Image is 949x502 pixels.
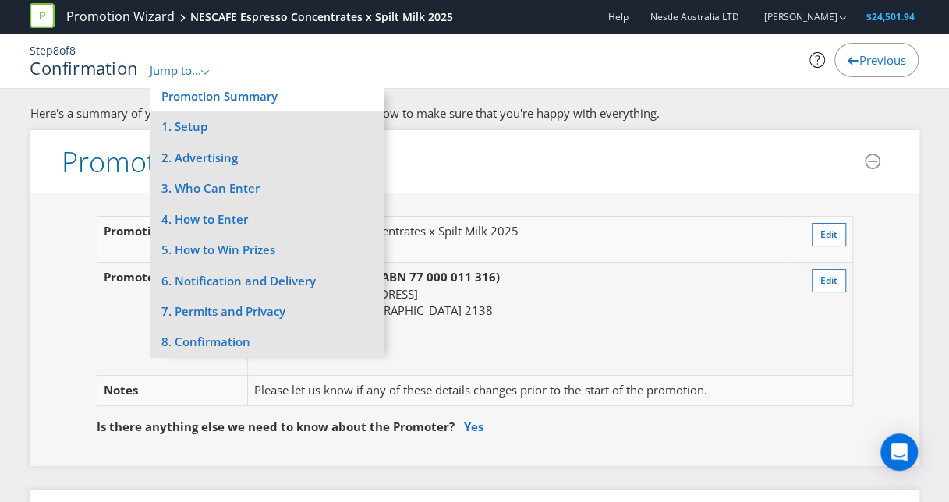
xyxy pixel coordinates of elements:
[150,235,384,265] a: 5. How to Win Prizes
[812,269,846,292] button: Edit
[150,204,384,235] a: 4. How to Enter
[66,8,175,26] a: Promotion Wizard
[150,266,384,296] a: 6. Notification and Delivery
[880,433,918,471] div: Open Intercom Messenger
[248,217,787,263] td: NESCAFE Espresso Concentrates x Spilt Milk 2025
[161,88,278,104] a: Promotion Summary
[190,9,453,25] div: NESCAFE Espresso Concentrates x Spilt Milk 2025
[150,327,384,357] a: 8. Confirmation
[812,223,846,246] button: Edit
[69,43,76,58] span: 8
[248,376,787,405] td: Please let us know if any of these details changes prior to the start of the promotion.
[150,143,384,173] a: 2. Advertising
[150,62,201,78] span: Jump to...
[30,58,138,77] h1: Confirmation
[464,419,483,434] a: Yes
[748,10,837,23] a: [PERSON_NAME]
[859,52,905,68] span: Previous
[607,10,628,23] a: Help
[30,43,53,58] span: Step
[150,173,384,203] a: 3. Who Can Enter
[59,43,69,58] span: of
[62,147,287,178] h3: Promotion Details
[377,269,500,285] span: (ABN 77 000 011 316)
[820,274,837,287] span: Edit
[150,296,384,327] a: 7. Permits and Privacy
[53,43,59,58] span: 8
[465,302,493,318] span: 2138
[650,10,738,23] span: Nestle Australia LTD
[97,376,248,405] td: Notes
[150,111,384,142] a: 1. Setup
[254,345,781,361] p: 1800 025 361
[820,228,837,241] span: Edit
[866,10,914,23] span: $24,501.94
[104,269,160,285] span: Promoter
[30,105,919,122] p: Here's a summary of your promotion! Please check the details below to make sure that you're happy...
[97,419,455,434] span: Is there anything else we need to know about the Promoter?
[97,217,248,263] td: Promotion
[347,302,462,318] span: [GEOGRAPHIC_DATA]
